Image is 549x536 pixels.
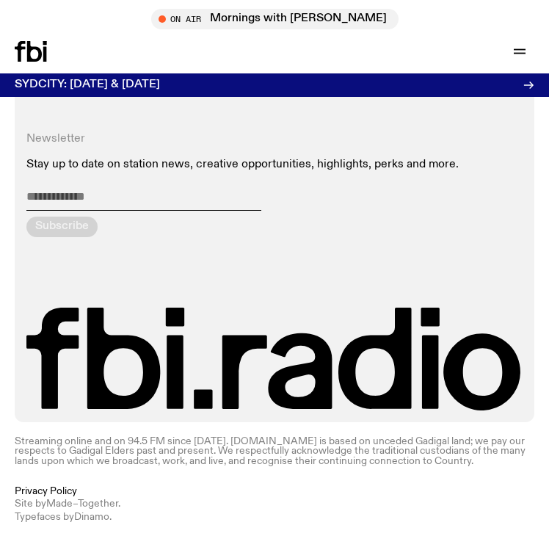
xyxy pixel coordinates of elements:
[15,499,46,509] span: Site by
[15,79,160,90] h3: SYDCITY: [DATE] & [DATE]
[118,499,120,509] span: .
[26,158,523,172] p: Stay up to date on station news, creative opportunities, highlights, perks and more.
[15,437,534,466] p: Streaming online and on 94.5 FM since [DATE]. [DOMAIN_NAME] is based on unceded Gadigal land; we ...
[15,487,534,496] a: Privacy Policy
[74,512,109,522] a: Dinamo
[15,512,74,522] span: Typefaces by
[46,499,118,509] a: Made–Together
[26,132,523,146] h4: Newsletter
[26,217,98,237] button: Subscribe
[109,512,112,522] span: .
[151,9,399,29] button: On AirMornings with [PERSON_NAME]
